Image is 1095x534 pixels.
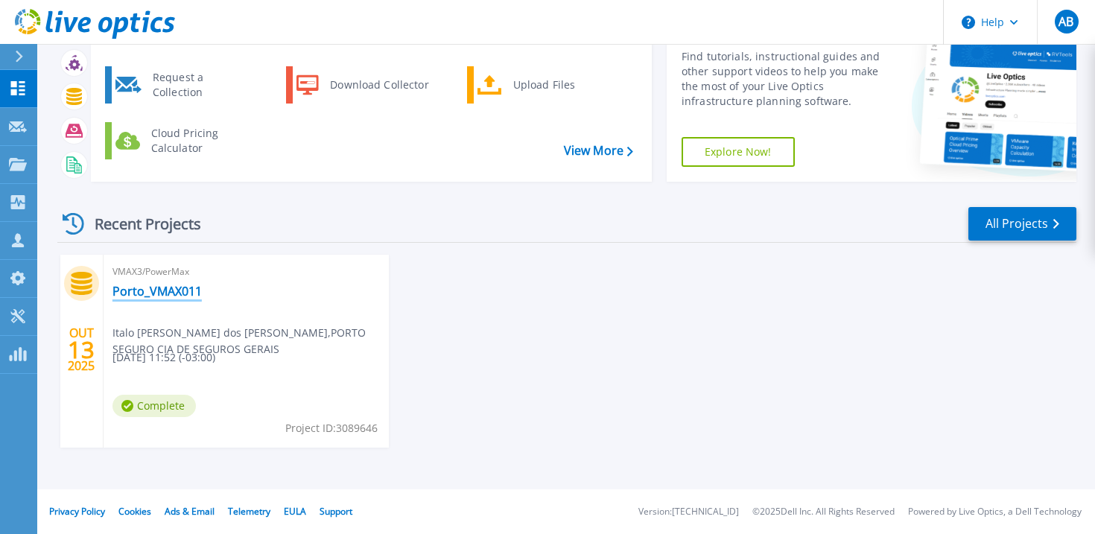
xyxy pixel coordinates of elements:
div: Cloud Pricing Calculator [144,126,254,156]
a: View More [564,144,633,158]
a: All Projects [968,207,1076,241]
li: Version: [TECHNICAL_ID] [638,507,739,517]
a: Request a Collection [105,66,258,104]
a: Support [320,505,352,518]
span: Italo [PERSON_NAME] dos [PERSON_NAME] , PORTO SEGURO CIA DE SEGUROS GERAIS [112,325,389,357]
span: AB [1058,16,1073,28]
div: Request a Collection [145,70,254,100]
span: Complete [112,395,196,417]
div: Download Collector [323,70,435,100]
div: Find tutorials, instructional guides and other support videos to help you make the most of your L... [682,49,886,109]
a: Explore Now! [682,137,795,167]
a: Porto_VMAX011 [112,284,202,299]
a: Cookies [118,505,151,518]
span: Project ID: 3089646 [285,420,378,436]
span: 13 [68,343,95,356]
a: Download Collector [286,66,439,104]
a: Telemetry [228,505,270,518]
a: Cloud Pricing Calculator [105,122,258,159]
div: Recent Projects [57,206,221,242]
div: OUT 2025 [67,322,95,377]
li: © 2025 Dell Inc. All Rights Reserved [752,507,895,517]
a: Upload Files [467,66,620,104]
a: Privacy Policy [49,505,105,518]
span: [DATE] 11:52 (-03:00) [112,349,215,366]
li: Powered by Live Optics, a Dell Technology [908,507,1082,517]
div: Upload Files [506,70,616,100]
a: Ads & Email [165,505,215,518]
a: EULA [284,505,306,518]
span: VMAX3/PowerMax [112,264,380,280]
